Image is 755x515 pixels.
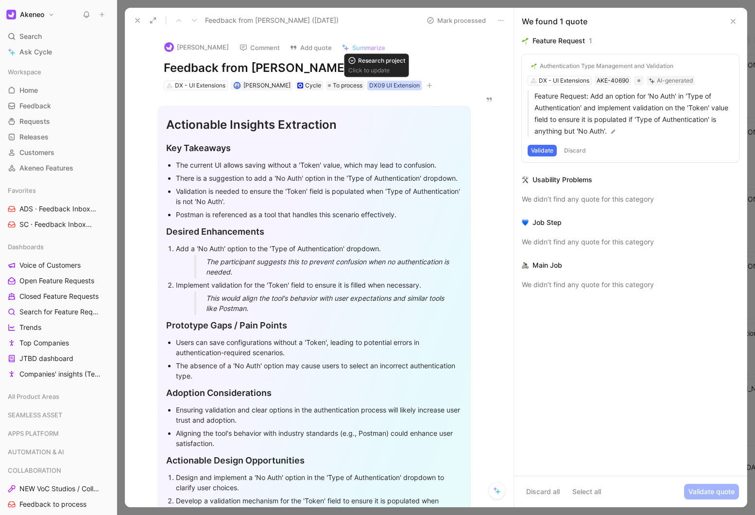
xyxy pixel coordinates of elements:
[4,45,113,59] a: Ask Cycle
[4,8,57,21] button: AkeneoAkeneo
[528,145,557,156] button: Validate
[176,173,463,183] div: There is a suggestion to add a 'No Auth' option in the 'Type of Authentication' dropdown.
[4,130,113,144] a: Releases
[8,186,36,195] span: Favorites
[4,497,113,512] a: Feedback to process
[175,81,225,90] div: DX - UI Extensions
[19,148,54,157] span: Customers
[4,145,113,160] a: Customers
[19,117,50,126] span: Requests
[522,193,739,205] div: We didn’t find any quote for this category
[522,219,529,226] img: 💙
[19,354,73,363] span: JTBD dashboard
[4,183,113,198] div: Favorites
[540,62,673,70] div: Authentication Type Management and Validation
[19,484,101,494] span: NEW VoC Studios / Collaboration
[8,447,64,457] span: AUTOMATION & AI
[243,82,291,89] span: [PERSON_NAME]
[176,472,463,493] div: Design and implement a 'No Auth' option in the 'Type of Authentication' dropdown to clarify user ...
[522,484,564,499] button: Discard all
[166,225,463,238] div: Desired Enhancements
[176,243,463,254] div: Add a 'No Auth' option to the 'Type of Authentication' dropdown.
[4,408,113,422] div: SEAMLESS ASSET
[176,428,463,448] div: Aligning the tool's behavior with industry standards (e.g., Postman) could enhance user satisfact...
[206,293,456,313] div: This would align the tool's behavior with user expectations and similar tools like Postman.
[4,202,113,216] a: ADS · Feedback InboxDIGITAL SHOWROOM
[8,429,59,438] span: APPS PLATFORM
[19,220,96,230] span: SC · Feedback Inbox
[532,217,562,228] div: Job Step
[19,163,73,173] span: Akeneo Features
[235,41,284,54] button: Comment
[326,81,364,90] div: To process
[166,319,463,332] div: Prototype Gaps / Pain Points
[337,41,390,54] button: Summarize
[285,41,336,54] button: Add quote
[166,386,463,399] div: Adoption Considerations
[4,336,113,350] a: Top Companies
[8,67,41,77] span: Workspace
[176,280,463,290] div: Implement validation for the 'Token' field to ensure it is filled when necessary.
[522,16,587,27] div: We found 1 quote
[4,240,113,254] div: Dashboards
[164,42,174,52] img: logo
[305,81,321,90] div: Cycle
[19,101,51,111] span: Feedback
[19,307,100,317] span: Search for Feature Requests
[568,484,605,499] button: Select all
[19,499,86,509] span: Feedback to process
[532,35,585,47] div: Feature Request
[4,240,113,381] div: DashboardsVoice of CustomersOpen Feature RequestsClosed Feature RequestsSearch for Feature Reques...
[4,445,113,462] div: AUTOMATION & AI
[19,292,99,301] span: Closed Feature Requests
[522,176,529,183] img: 🛠️
[166,454,463,467] div: Actionable Design Opportunities
[8,242,44,252] span: Dashboards
[4,305,113,319] a: Search for Feature Requests
[176,337,463,358] div: Users can save configurations without a 'Token', leading to potential errors in authentication-re...
[4,274,113,288] a: Open Feature Requests
[528,60,677,72] button: 🌱Authentication Type Management and Validation
[4,83,113,98] a: Home
[19,323,41,332] span: Trends
[4,161,113,175] a: Akeneo Features
[561,145,589,156] button: Discard
[333,81,362,90] span: To process
[4,389,113,404] div: All Product Areas
[20,10,44,19] h1: Akeneo
[166,116,463,134] div: Actionable Insights Extraction
[176,209,463,220] div: Postman is referenced as a tool that handles this scenario effectively.
[369,81,420,90] div: DX09 UI Extension
[166,141,463,154] div: Key Takeaways
[4,408,113,425] div: SEAMLESS ASSET
[4,389,113,407] div: All Product Areas
[176,160,463,170] div: The current UI allows saving without a 'Token' value, which may lead to confusion.
[6,10,16,19] img: Akeneo
[589,35,592,47] div: 1
[19,132,49,142] span: Releases
[522,262,529,269] img: 🚴‍♂️
[160,40,233,54] button: logo[PERSON_NAME]
[4,445,113,459] div: AUTOMATION & AI
[19,46,52,58] span: Ask Cycle
[4,99,113,113] a: Feedback
[176,186,463,206] div: Validation is needed to ensure the 'Token' field is populated when 'Type of Authentication' is no...
[522,279,739,291] div: We didn’t find any quote for this category
[8,465,61,475] span: COLLABORATION
[532,259,562,271] div: Main Job
[19,31,42,42] span: Search
[19,86,38,95] span: Home
[522,236,739,248] div: We didn’t find any quote for this category
[8,410,62,420] span: SEAMLESS ASSET
[4,426,113,441] div: APPS PLATFORM
[4,289,113,304] a: Closed Feature Requests
[534,90,733,137] p: Feature Request: Add an option for 'No Auth' in 'Type of Authentication' and implement validation...
[4,258,113,273] a: Voice of Customers
[4,65,113,79] div: Workspace
[522,37,529,44] img: 🌱
[531,63,537,69] img: 🌱
[19,204,97,214] span: ADS · Feedback Inbox
[684,484,739,499] button: Validate quote
[205,15,339,26] span: Feedback from [PERSON_NAME] ([DATE])
[4,481,113,496] a: NEW VoC Studios / Collaboration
